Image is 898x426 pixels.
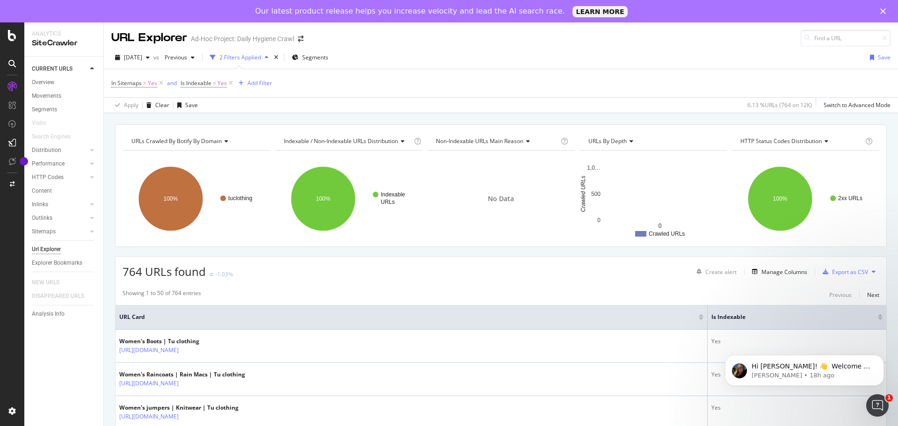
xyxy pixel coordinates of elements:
[32,213,52,223] div: Outlinks
[580,176,587,212] text: Crawled URLs
[711,335,898,401] iframe: Intercom notifications message
[436,137,523,145] span: Non-Indexable URLs Main Reason
[255,7,565,16] div: Our latest product release helps you increase velocity and lead the AI search race.
[824,101,891,109] div: Switch to Advanced Mode
[32,291,94,301] a: DISAPPEARED URLS
[130,134,262,149] h4: URLs Crawled By Botify By domain
[119,370,245,379] div: Women's Raincoats | Rain Macs | Tu clothing
[32,173,87,182] a: HTTP Codes
[143,79,146,87] span: =
[32,145,87,155] a: Distribution
[579,158,726,239] svg: A chart.
[32,278,59,288] div: NEW URLS
[111,30,187,46] div: URL Explorer
[131,137,222,145] span: URLs Crawled By Botify By domain
[32,227,56,237] div: Sitemaps
[867,289,879,300] button: Next
[32,78,97,87] a: Overview
[773,195,788,202] text: 100%
[711,313,864,321] span: Is Indexable
[693,264,737,279] button: Create alert
[32,118,55,128] a: Visits
[434,134,559,149] h4: Non-Indexable URLs Main Reason
[275,158,421,239] svg: A chart.
[32,200,48,209] div: Inlinks
[878,53,891,61] div: Save
[174,98,198,113] button: Save
[801,30,891,46] input: Find a URL
[829,289,852,300] button: Previous
[32,258,82,268] div: Explorer Bookmarks
[32,159,65,169] div: Performance
[316,195,330,202] text: 100%
[739,134,863,149] h4: HTTP Status Codes Distribution
[288,50,332,65] button: Segments
[32,91,97,101] a: Movements
[381,191,405,198] text: Indexable
[111,98,138,113] button: Apply
[32,38,96,49] div: SiteCrawler
[748,266,807,277] button: Manage Columns
[588,137,627,145] span: URLs by Depth
[658,223,661,229] text: 0
[32,78,54,87] div: Overview
[731,158,879,239] svg: A chart.
[119,313,696,321] span: URL Card
[206,50,272,65] button: 2 Filters Applied
[867,291,879,299] div: Next
[32,105,57,115] div: Segments
[119,379,179,388] a: [URL][DOMAIN_NAME]
[284,137,398,145] span: Indexable / Non-Indexable URLs distribution
[161,50,198,65] button: Previous
[123,289,201,300] div: Showing 1 to 50 of 764 entries
[587,134,719,149] h4: URLs by Depth
[705,268,737,276] div: Create alert
[111,79,142,87] span: In Sitemaps
[210,273,213,276] img: Equal
[148,77,157,90] span: Yes
[282,134,412,149] h4: Indexable / Non-Indexable URLs Distribution
[272,53,280,62] div: times
[649,231,685,237] text: Crawled URLs
[32,105,97,115] a: Segments
[587,165,601,171] text: 1,0…
[191,34,294,43] div: Ad-Hoc Project: Daily Hygiene Crawl
[235,78,272,89] button: Add Filter
[32,145,61,155] div: Distribution
[761,268,807,276] div: Manage Columns
[217,77,227,90] span: Yes
[32,309,97,319] a: Analysis Info
[161,53,187,61] span: Previous
[591,191,601,197] text: 500
[832,268,868,276] div: Export as CSV
[32,186,52,196] div: Content
[820,98,891,113] button: Switch to Advanced Mode
[32,309,65,319] div: Analysis Info
[167,79,177,87] div: and
[32,186,97,196] a: Content
[711,404,883,412] div: Yes
[123,264,206,279] span: 764 URLs found
[111,50,153,65] button: [DATE]
[155,101,169,109] div: Clear
[32,132,71,142] div: Search Engines
[302,53,328,61] span: Segments
[32,278,69,288] a: NEW URLS
[219,53,261,61] div: 2 Filters Applied
[119,346,179,355] a: [URL][DOMAIN_NAME]
[143,98,169,113] button: Clear
[32,30,96,38] div: Analytics
[185,101,198,109] div: Save
[829,291,852,299] div: Previous
[20,157,28,166] div: Tooltip anchor
[153,53,161,61] span: vs
[32,213,87,223] a: Outlinks
[597,217,601,224] text: 0
[866,50,891,65] button: Save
